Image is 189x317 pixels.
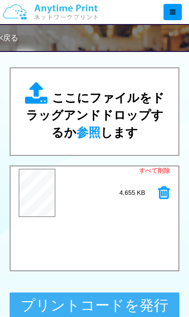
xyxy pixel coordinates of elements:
span: 参照 [76,126,101,139]
a: すべて削除 [139,166,170,176]
div: 4,655 KB [106,189,158,198]
span: ここにファイルをドラッグアンドドロップするか します [26,91,164,139]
